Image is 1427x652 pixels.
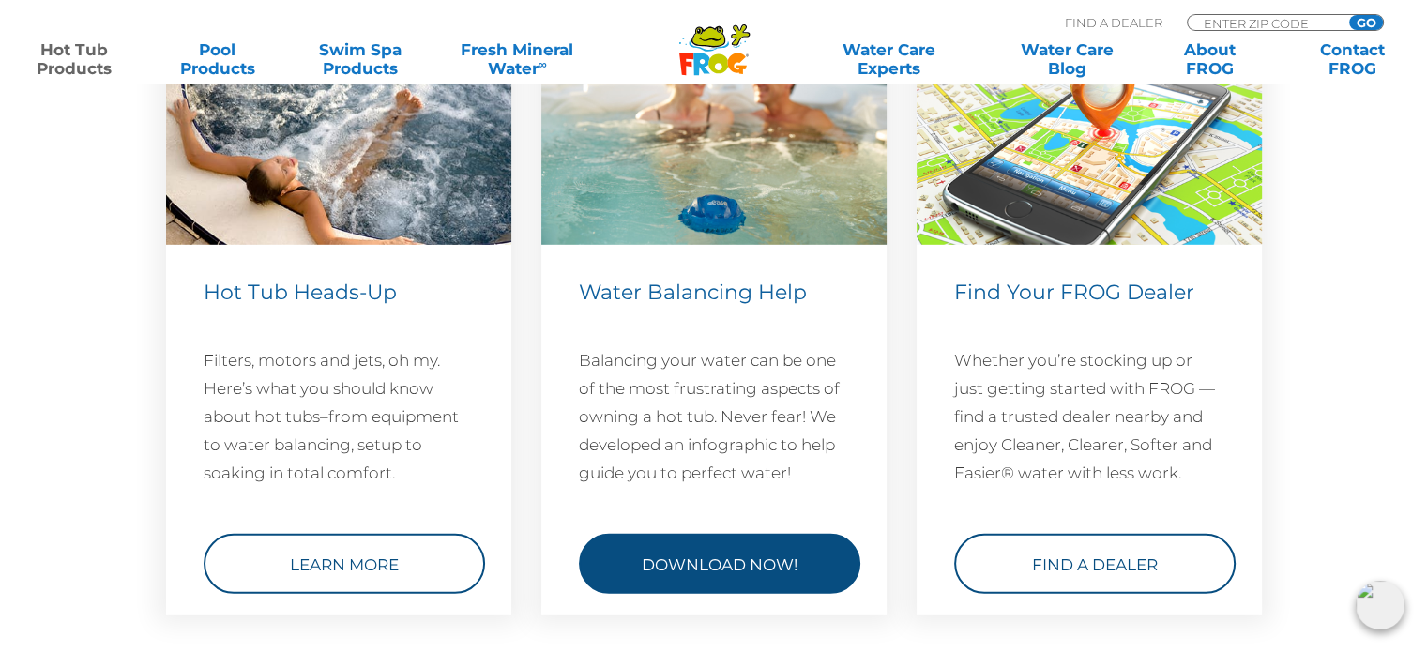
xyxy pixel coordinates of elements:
[579,346,849,487] p: Balancing your water can be one of the most frustrating aspects of owning a hot tub. Never fear! ...
[1202,15,1328,31] input: Zip Code Form
[19,40,129,78] a: Hot TubProducts
[579,280,807,305] span: Water Balancing Help
[1065,14,1162,31] p: Find A Dealer
[579,534,860,594] a: Download Now!
[954,280,1194,305] span: Find Your FROG Dealer
[954,346,1224,487] p: Whether you’re stocking up or just getting started with FROG — find a trusted dealer nearby and e...
[798,40,979,78] a: Water CareExperts
[204,346,474,487] p: Filters, motors and jets, oh my. Here’s what you should know about hot tubs–from equipment to wat...
[541,49,887,245] img: hot-tub-featured-image-1
[917,49,1262,245] img: Find a Dealer Image (546 x 310 px)
[448,40,586,78] a: Fresh MineralWater∞
[166,49,511,245] img: hot-tub-relaxing
[204,534,485,594] a: Learn More
[161,40,272,78] a: PoolProducts
[1011,40,1122,78] a: Water CareBlog
[1349,15,1383,30] input: GO
[1298,40,1408,78] a: ContactFROG
[204,280,397,305] span: Hot Tub Heads-Up
[538,57,546,71] sup: ∞
[1154,40,1265,78] a: AboutFROG
[954,534,1236,594] a: Find a Dealer
[1356,581,1404,629] img: openIcon
[305,40,416,78] a: Swim SpaProducts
